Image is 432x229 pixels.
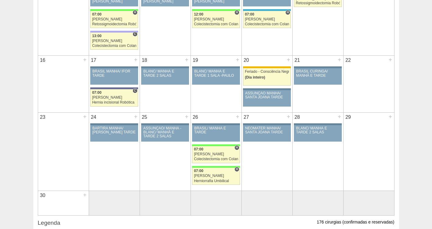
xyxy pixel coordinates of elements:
span: Hospital [234,10,239,15]
a: C 13:00 [PERSON_NAME] Colecistectomia com Colangiografia VL [90,33,138,50]
div: ASSUNÇÃO MANHÃ/ SANTA JOANA TARDE [245,91,289,99]
div: NEOMATER MANHÃ/ SANTA JOANA TARDE [245,126,289,134]
div: 26 [191,113,200,122]
div: BRASIL MANHÃ/ IFOR TARDE [92,69,136,77]
div: Key: Aviso [90,123,138,125]
div: Hernia incisional Robótica [92,100,136,104]
span: Hospital [234,167,239,172]
p: 176 cirurgias (confirmadas e reservadas) [317,219,394,225]
a: ASSUNÇÃO MANHÃ/ SANTA JOANA TARDE [243,90,291,107]
div: [PERSON_NAME] [194,152,238,156]
div: 30 [38,191,48,200]
div: Key: Aviso [141,123,189,125]
a: BARTIRA MANHÃ/ [PERSON_NAME] TARDE [90,125,138,142]
div: + [133,56,138,64]
div: BLANC/ MANHÃ E TARDE 2 SALAS [296,126,340,134]
div: Herniorrafia Umbilical [194,179,238,183]
div: 29 [344,113,353,122]
div: 28 [293,113,302,122]
div: 24 [89,113,98,122]
a: BLANC/ MANHÃ E TARDE 2 SALAS [141,68,189,85]
div: 20 [242,56,251,65]
a: H 12:00 [PERSON_NAME] Colecistectomia com Colangiografia VL [192,11,240,28]
div: + [337,113,342,121]
div: Key: Aviso [192,123,240,125]
div: + [184,56,189,64]
div: Key: Aviso [294,66,341,68]
span: Consultório [133,32,137,37]
div: BARTIRA MANHÃ/ [PERSON_NAME] TARDE [92,126,136,134]
div: Key: Brasil [192,166,240,168]
h3: Legenda [38,219,395,227]
div: [PERSON_NAME] [194,174,238,178]
span: 13:00 [92,34,102,38]
div: BLANC/ MANHÃ E TARDE 1 SALA -PAULO [194,69,238,77]
div: ASSUNÇÃO/ MANHÃ -BLANC/ MANHÃ E TARDE 2 SALAS [143,126,187,139]
span: 07:00 [194,147,203,151]
div: Key: Brasil [192,144,240,146]
a: H 07:00 [PERSON_NAME] Colecistectomia com Colangiografia VL [192,146,240,163]
div: Colecistectomia com Colangiografia VL [194,22,238,26]
a: Feriado - Consciência Negra (Dia inteiro) [243,68,291,85]
div: [PERSON_NAME] [92,17,136,21]
div: 27 [242,113,251,122]
div: 18 [140,56,149,65]
div: + [133,113,138,121]
div: Retossigmoidectomia Robótica [92,22,136,26]
a: BRASIL MANHÃ/ IFOR TARDE [90,68,138,85]
span: 07:00 [245,12,254,16]
div: [PERSON_NAME] [92,96,136,100]
span: 12:00 [194,12,203,16]
div: Key: Aviso [90,66,138,68]
div: [PERSON_NAME] [194,17,238,21]
div: Key: Brasil [90,9,138,11]
div: 17 [89,56,98,65]
span: 07:00 [194,169,203,173]
a: BRASIL/ MANHÃ E TARDE [192,125,240,142]
div: 23 [38,113,48,122]
div: + [82,56,87,64]
a: H 07:00 [PERSON_NAME] Colecistectomia com Colangiografia VL [243,11,291,28]
a: BRASIL CURINGA/ MANHÃ E TARDE [294,68,341,85]
div: Key: Aviso [141,66,189,68]
div: BRASIL CURINGA/ MANHÃ E TARDE [296,69,340,77]
div: 19 [191,56,200,65]
div: + [184,113,189,121]
div: [PERSON_NAME] [245,17,289,21]
div: + [82,191,87,199]
div: Key: Aviso [192,66,240,68]
div: + [286,56,291,64]
div: + [337,56,342,64]
div: + [235,113,240,121]
div: Colecistectomia com Colangiografia VL [245,22,289,26]
div: Retossigmoidectomia Robótica [296,1,340,5]
div: + [82,113,87,121]
div: + [286,113,291,121]
div: Key: Aviso [243,123,291,125]
a: BLANC/ MANHÃ E TARDE 1 SALA -PAULO [192,68,240,85]
div: BLANC/ MANHÃ E TARDE 2 SALAS [143,69,187,77]
div: Key: Neomater [243,9,291,11]
a: C 07:00 [PERSON_NAME] Hernia incisional Robótica [90,89,138,106]
div: Key: Aviso [294,123,341,125]
a: BLANC/ MANHÃ E TARDE 2 SALAS [294,125,341,142]
div: Key: Brasil [192,9,240,11]
div: 21 [293,56,302,65]
span: Hospital [234,145,239,150]
span: Hospital [133,10,137,15]
a: H 07:00 [PERSON_NAME] Herniorrafia Umbilical [192,168,240,185]
div: + [388,56,393,64]
div: [PERSON_NAME] [92,39,136,43]
span: (Dia inteiro) [245,75,265,79]
span: 07:00 [92,12,102,16]
a: NEOMATER MANHÃ/ SANTA JOANA TARDE [243,125,291,142]
span: Hospital [285,10,290,15]
div: Key: Vila Nova Star [90,87,138,89]
a: H 07:00 [PERSON_NAME] Retossigmoidectomia Robótica [90,11,138,28]
div: Key: Christóvão da Gama [90,31,138,33]
div: + [235,56,240,64]
div: Key: Feriado [243,66,291,68]
a: ASSUNÇÃO/ MANHÃ -BLANC/ MANHÃ E TARDE 2 SALAS [141,125,189,142]
div: BRASIL/ MANHÃ E TARDE [194,126,238,134]
div: + [388,113,393,121]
